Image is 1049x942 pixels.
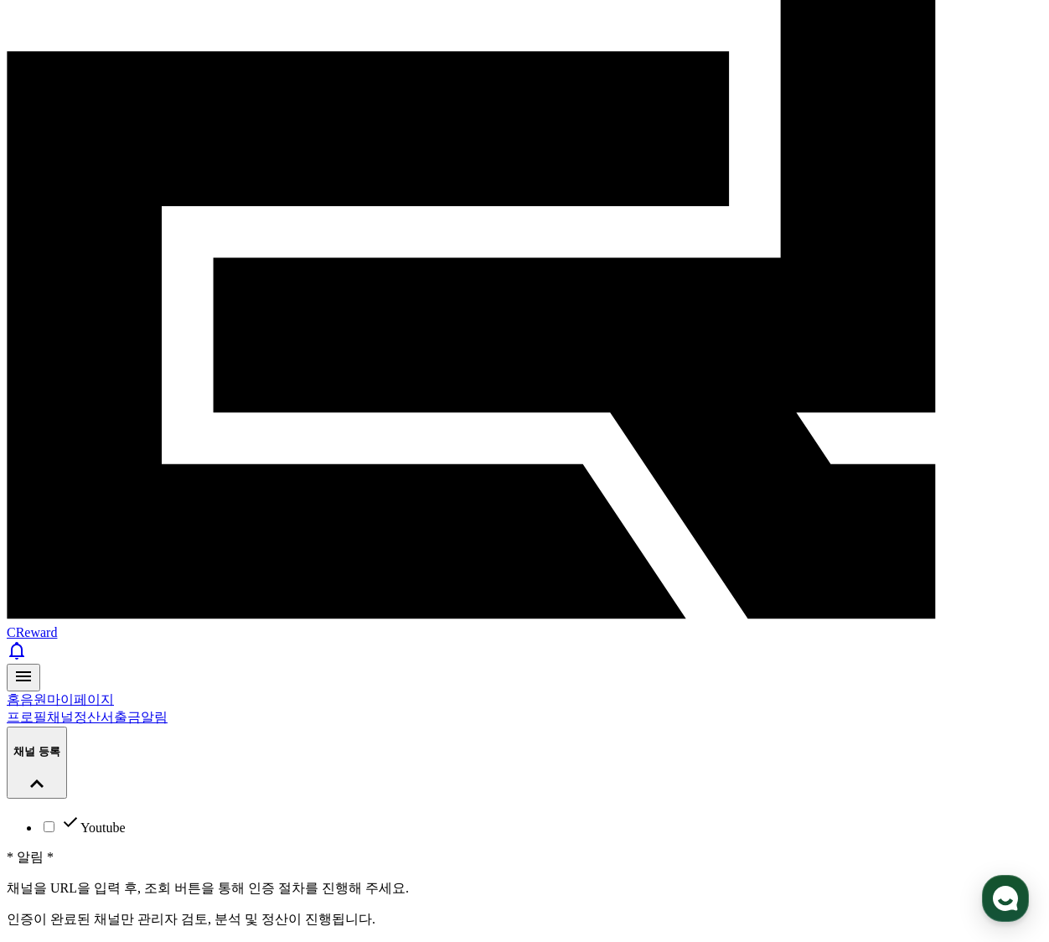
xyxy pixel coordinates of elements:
label: Youtube [40,820,126,835]
a: 음원 [20,692,47,706]
a: 설정 [216,531,322,573]
a: 프로필 [7,710,47,724]
a: 홈 [7,692,20,706]
a: 알림 [141,710,168,724]
span: 설정 [259,556,279,570]
span: CReward [7,625,57,639]
button: 채널 등록 [7,727,67,799]
p: 채널을 URL을 입력 후, 조회 버튼을 통해 인증 절차를 진행해 주세요. [7,880,1042,898]
a: 홈 [5,531,111,573]
input: Youtube [44,821,54,832]
span: 대화 [153,557,173,571]
a: 출금 [114,710,141,724]
a: 정산서 [74,710,114,724]
a: 대화 [111,531,216,573]
a: 마이페이지 [47,692,114,706]
a: CReward [7,610,1042,639]
h4: 채널 등록 [13,744,60,759]
p: 인증이 완료된 채널만 관리자 검토, 분석 및 정산이 진행됩니다. [7,911,1042,929]
span: 홈 [53,556,63,570]
a: 채널 [47,710,74,724]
